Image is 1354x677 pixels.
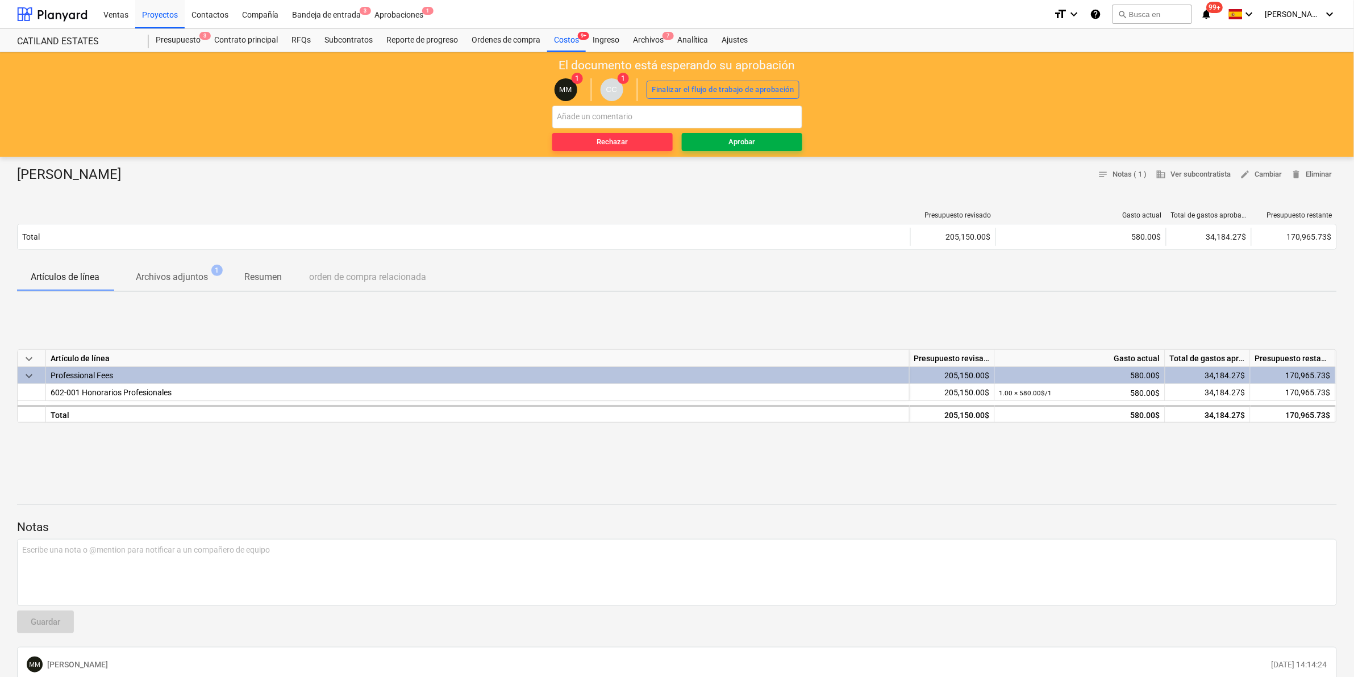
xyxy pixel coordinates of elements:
span: notes [1098,169,1109,179]
button: Busca en [1113,5,1192,24]
span: 170,965.73$ [1286,388,1331,397]
div: 205,150.00$ [910,406,995,423]
span: keyboard_arrow_down [22,352,36,366]
span: Cambiar [1240,168,1282,181]
div: Presupuesto restante [1256,211,1332,219]
span: 7 [663,32,674,40]
div: Total de gastos aprobados [1171,211,1247,219]
div: 34,184.27$ [1165,406,1251,423]
span: 3 [199,32,211,40]
div: 580.00$ [999,384,1160,402]
div: RFQs [285,29,318,52]
div: 170,965.73$ [1251,406,1336,423]
div: MAURA MORALES [555,78,577,101]
div: Presupuesto [149,29,207,52]
a: Subcontratos [318,29,380,52]
button: Cambiar [1236,166,1287,183]
button: Finalizar el flujo de trabajo de aprobación [647,81,800,99]
span: 1 [422,7,434,15]
button: Aprobar [682,133,802,151]
span: keyboard_arrow_down [22,369,36,383]
span: MM [559,85,572,94]
div: 580.00$ [999,407,1160,424]
span: edit [1240,169,1251,179]
i: keyboard_arrow_down [1243,7,1256,21]
button: Notas ( 1 ) [1094,166,1152,183]
p: [DATE] 14:14:24 [1272,659,1327,670]
span: 9+ [578,32,589,40]
span: 170,965.73$ [1287,232,1332,241]
div: Professional Fees [51,367,905,383]
div: Aprobar [728,136,755,149]
span: 1 [211,265,223,276]
iframe: Chat Widget [1297,622,1354,677]
div: Gasto actual [1001,211,1162,219]
div: 170,965.73$ [1251,367,1336,384]
span: search [1118,10,1127,19]
button: Ver subcontratista [1152,166,1236,183]
span: 99+ [1207,2,1223,13]
div: Finalizar el flujo de trabajo de aprobación [652,83,794,97]
span: 3 [360,7,371,15]
small: 1.00 × 580.00$ / 1 [999,389,1052,397]
span: Ver subcontratista [1156,168,1231,181]
div: 580.00$ [999,367,1160,384]
span: 34,184.27$ [1205,388,1245,397]
a: Ajustes [715,29,755,52]
div: Artículo de línea [46,350,910,367]
div: CATILAND ESTATES [17,36,135,48]
button: Eliminar [1287,166,1337,183]
span: [PERSON_NAME][GEOGRAPHIC_DATA] [1265,10,1322,19]
a: Contrato principal [207,29,285,52]
i: keyboard_arrow_down [1067,7,1081,21]
p: Archivos adjuntos [136,270,208,284]
p: [PERSON_NAME] [47,659,108,670]
div: Rechazar [597,136,628,149]
div: Presupuesto revisado [910,350,995,367]
span: 1 [572,73,583,84]
button: Rechazar [552,133,673,151]
div: 580.00$ [1001,232,1161,241]
span: delete [1291,169,1302,179]
a: Costos9+ [547,29,586,52]
i: Base de conocimientos [1090,7,1101,21]
div: 34,184.27$ [1165,367,1251,384]
i: notifications [1201,7,1213,21]
a: Analítica [670,29,715,52]
div: Presupuesto revisado [915,211,991,219]
div: 34,184.27$ [1166,228,1251,246]
div: [PERSON_NAME] [17,166,130,184]
a: Ordenes de compra [465,29,547,52]
p: Total [22,231,40,243]
div: 205,150.00$ [910,228,995,246]
div: Total de gastos aprobados [1165,350,1251,367]
span: business [1156,169,1166,179]
i: keyboard_arrow_down [1323,7,1337,21]
span: Notas ( 1 ) [1098,168,1147,181]
div: 205,150.00$ [910,367,995,384]
span: MM [29,661,40,668]
div: Carlos Cedeno [601,78,623,101]
span: 602-001 Honorarios Profesionales [51,388,172,397]
p: Notas [17,520,1337,536]
div: Gasto actual [995,350,1165,367]
div: MAURA MORALES [27,657,43,672]
span: Eliminar [1291,168,1332,181]
i: format_size [1053,7,1067,21]
span: CC [606,85,617,94]
div: 205,150.00$ [910,384,995,401]
div: Widget de chat [1297,622,1354,677]
a: Archivos7 [626,29,670,52]
a: Reporte de progreso [380,29,465,52]
a: Ingreso [586,29,626,52]
div: Costos [547,29,586,52]
a: Presupuesto3 [149,29,207,52]
p: Resumen [244,270,282,284]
